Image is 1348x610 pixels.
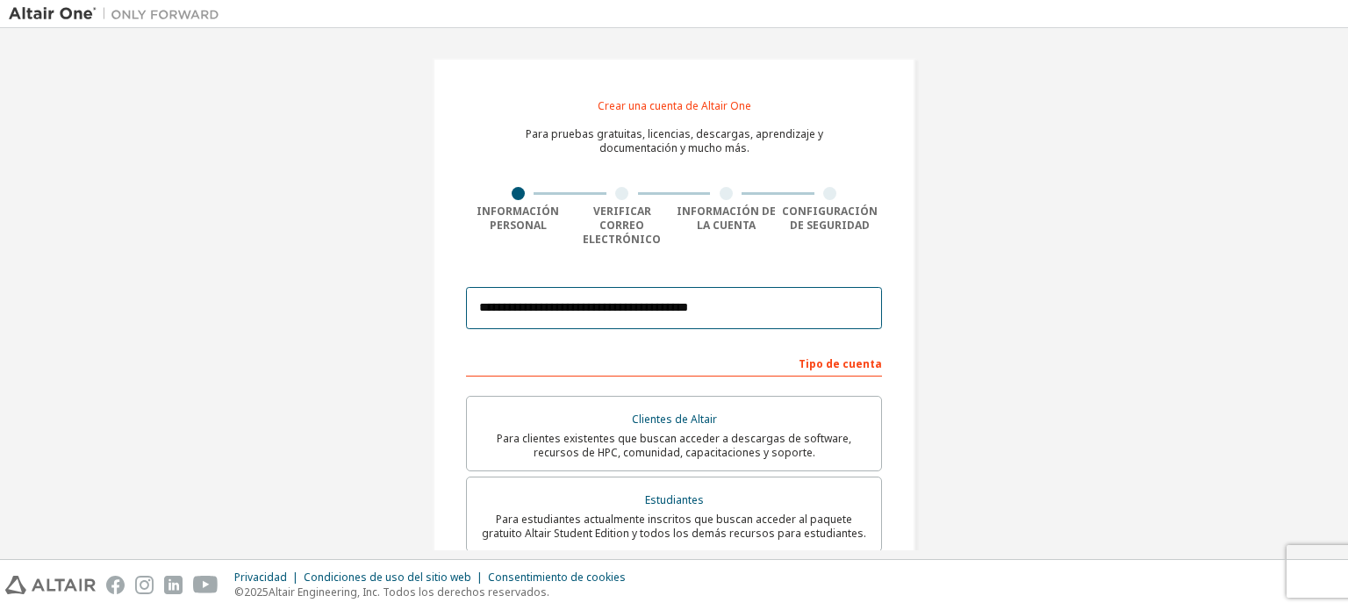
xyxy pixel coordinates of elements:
[234,585,244,599] font: ©
[583,204,661,247] font: Verificar correo electrónico
[193,576,219,594] img: youtube.svg
[269,585,549,599] font: Altair Engineering, Inc. Todos los derechos reservados.
[677,204,776,233] font: Información de la cuenta
[782,204,878,233] font: Configuración de seguridad
[526,126,823,141] font: Para pruebas gratuitas, licencias, descargas, aprendizaje y
[488,570,626,585] font: Consentimiento de cookies
[106,576,125,594] img: facebook.svg
[9,5,228,23] img: Altair Uno
[234,570,287,585] font: Privacidad
[497,431,851,460] font: Para clientes existentes que buscan acceder a descargas de software, recursos de HPC, comunidad, ...
[632,412,717,427] font: Clientes de Altair
[645,492,704,507] font: Estudiantes
[598,98,751,113] font: Crear una cuenta de Altair One
[599,140,749,155] font: documentación y mucho más.
[482,512,866,541] font: Para estudiantes actualmente inscritos que buscan acceder al paquete gratuito Altair Student Edit...
[799,356,882,371] font: Tipo de cuenta
[164,576,183,594] img: linkedin.svg
[304,570,471,585] font: Condiciones de uso del sitio web
[5,576,96,594] img: altair_logo.svg
[244,585,269,599] font: 2025
[135,576,154,594] img: instagram.svg
[477,204,559,233] font: Información personal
